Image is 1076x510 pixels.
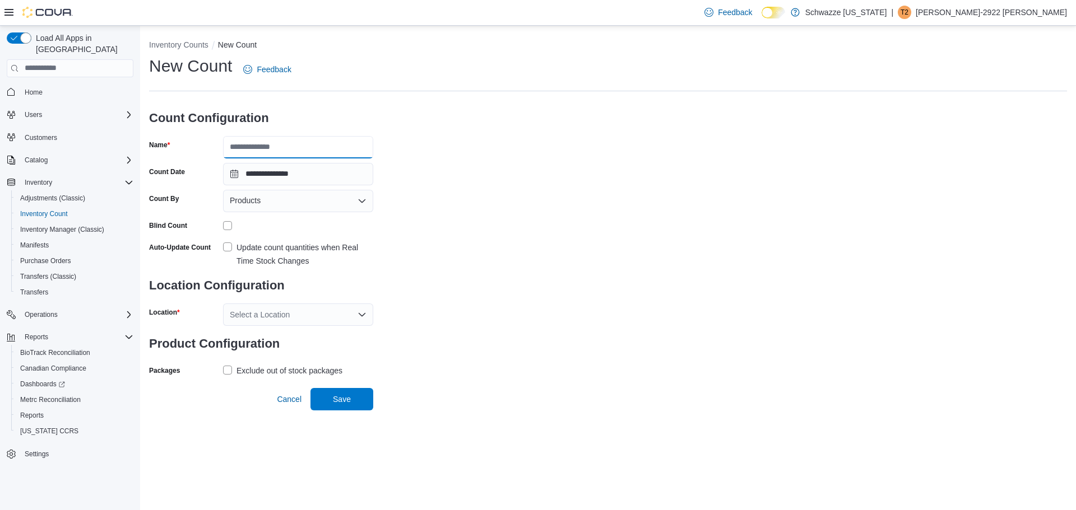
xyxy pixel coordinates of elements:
button: Inventory Manager (Classic) [11,222,138,237]
h3: Count Configuration [149,100,373,136]
span: Canadian Compliance [16,362,133,375]
button: Adjustments (Classic) [11,190,138,206]
div: Turner-2922 Ashby [898,6,911,19]
span: Washington CCRS [16,424,133,438]
span: Transfers (Classic) [20,272,76,281]
a: Home [20,86,47,99]
span: Home [20,85,133,99]
button: BioTrack Reconciliation [11,345,138,361]
label: Packages [149,366,180,375]
button: Metrc Reconciliation [11,392,138,408]
h1: New Count [149,55,232,77]
span: Settings [25,450,49,458]
span: Customers [20,130,133,144]
button: Transfers (Classic) [11,269,138,284]
button: Users [20,108,47,121]
button: [US_STATE] CCRS [11,423,138,439]
button: Home [2,84,138,100]
a: Customers [20,131,62,144]
a: Transfers (Classic) [16,270,81,283]
span: Reports [16,409,133,422]
span: Products [230,194,261,207]
button: New Count [218,40,257,49]
span: Cancel [277,394,302,405]
button: Customers [2,129,138,146]
label: Count Date [149,167,185,176]
button: Inventory [20,176,57,189]
button: Inventory Count [11,206,138,222]
span: Transfers [16,286,133,299]
button: Transfers [11,284,138,300]
span: Transfers [20,288,48,297]
span: Home [25,88,43,97]
button: Operations [2,307,138,322]
span: Transfers (Classic) [16,270,133,283]
a: Reports [16,409,48,422]
button: Cancel [272,388,306,410]
button: Users [2,107,138,123]
span: BioTrack Reconciliation [20,348,90,357]
label: Auto-Update Count [149,243,211,252]
a: Inventory Count [16,207,72,221]
span: Metrc Reconciliation [20,395,81,404]
span: Purchase Orders [20,256,71,265]
span: Dashboards [20,380,65,389]
button: Reports [20,330,53,344]
p: [PERSON_NAME]-2922 [PERSON_NAME] [916,6,1067,19]
a: Adjustments (Classic) [16,191,90,205]
button: Open list of options [358,196,367,205]
span: Catalog [20,153,133,167]
button: Reports [11,408,138,423]
span: Manifests [20,241,49,250]
label: Name [149,141,170,149]
span: Load All Apps in [GEOGRAPHIC_DATA] [31,32,133,55]
span: Save [333,394,351,405]
button: Open list of options [358,310,367,319]
span: Canadian Compliance [20,364,86,373]
input: Press the down key to open a popover containing a calendar. [223,163,373,185]
button: Manifests [11,237,138,253]
h3: Location Configuration [149,268,373,303]
a: [US_STATE] CCRS [16,424,83,438]
span: BioTrack Reconciliation [16,346,133,359]
label: Location [149,308,180,317]
button: Purchase Orders [11,253,138,269]
span: [US_STATE] CCRS [20,427,78,436]
span: Inventory Manager (Classic) [16,223,133,236]
button: Inventory Counts [149,40,208,49]
span: Inventory Count [16,207,133,221]
a: Inventory Manager (Classic) [16,223,109,236]
span: Operations [20,308,133,321]
span: Inventory Manager (Classic) [20,225,104,234]
span: T2 [901,6,908,19]
a: Settings [20,447,53,461]
span: Reports [20,330,133,344]
button: Canadian Compliance [11,361,138,376]
span: Purchase Orders [16,254,133,268]
span: Inventory [20,176,133,189]
a: Dashboards [16,377,69,391]
button: Inventory [2,175,138,190]
span: Users [20,108,133,121]
span: Adjustments (Classic) [16,191,133,205]
span: Adjustments (Classic) [20,194,85,203]
button: Save [310,388,373,410]
span: Inventory [25,178,52,187]
h3: Product Configuration [149,326,373,362]
a: Canadian Compliance [16,362,91,375]
span: Reports [25,333,48,341]
span: Dark Mode [762,18,762,19]
div: Blind Count [149,221,187,230]
span: Catalog [25,156,48,165]
a: Metrc Reconciliation [16,393,85,406]
img: Cova [22,7,73,18]
span: Dashboards [16,377,133,391]
a: Manifests [16,238,53,252]
a: Transfers [16,286,53,299]
button: Operations [20,308,62,321]
label: Count By [149,194,179,203]
span: Operations [25,310,58,319]
div: Update count quantities when Real Time Stock Changes [236,241,373,268]
button: Catalog [2,152,138,168]
button: Settings [2,446,138,462]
